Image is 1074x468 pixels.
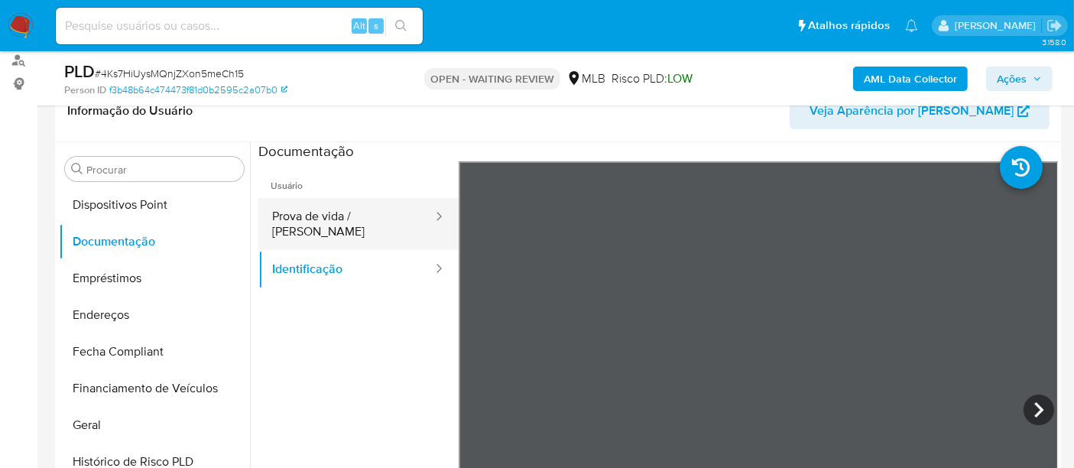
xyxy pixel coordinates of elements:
[986,67,1053,91] button: Ações
[59,370,250,407] button: Financiamento de Veículos
[109,83,287,97] a: f3b48b64c474473f81d0b2595c2a07b0
[71,163,83,175] button: Procurar
[59,333,250,370] button: Fecha Compliant
[997,67,1027,91] span: Ações
[790,93,1050,129] button: Veja Aparência por [PERSON_NAME]
[59,187,250,223] button: Dispositivos Point
[67,103,193,119] h1: Informação do Usuário
[955,18,1041,33] p: alexandra.macedo@mercadolivre.com
[64,59,95,83] b: PLD
[1046,18,1063,34] a: Sair
[59,407,250,444] button: Geral
[374,18,378,33] span: s
[385,15,417,37] button: search-icon
[864,67,957,91] b: AML Data Collector
[86,163,238,177] input: Procurar
[612,70,693,87] span: Risco PLD:
[59,223,250,260] button: Documentação
[95,66,244,81] span: # 4Ks7HiUysMQnjZXon5meCh15
[59,260,250,297] button: Empréstimos
[64,83,106,97] b: Person ID
[566,70,605,87] div: MLB
[810,93,1014,129] span: Veja Aparência por [PERSON_NAME]
[424,68,560,89] p: OPEN - WAITING REVIEW
[59,297,250,333] button: Endereços
[853,67,968,91] button: AML Data Collector
[56,16,423,36] input: Pesquise usuários ou casos...
[905,19,918,32] a: Notificações
[667,70,693,87] span: LOW
[808,18,890,34] span: Atalhos rápidos
[1042,36,1066,48] span: 3.158.0
[353,18,365,33] span: Alt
